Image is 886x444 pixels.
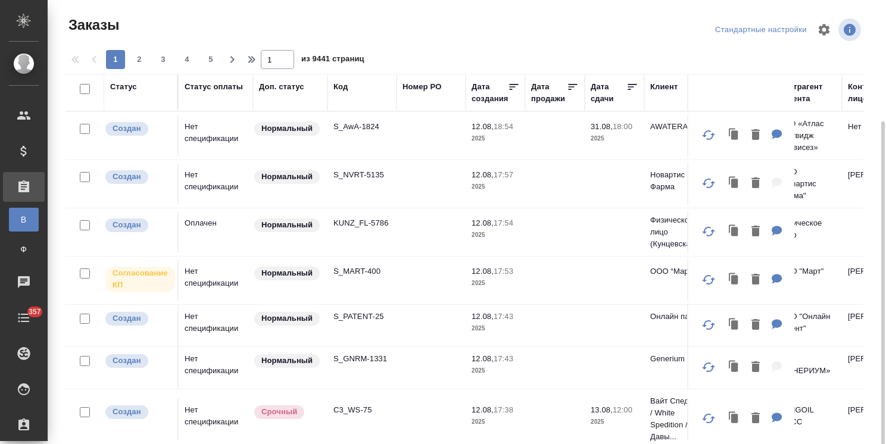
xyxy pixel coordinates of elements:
[177,50,196,69] button: 4
[723,171,745,196] button: Клонировать
[766,123,788,148] button: Для КМ: Проверьте, пожалуйста, тексты. В статьях проверяем текст после ТЗ и таблицы. Как бизнесу ...
[779,166,836,202] p: ООО "Новартис Фарма"
[104,169,171,185] div: Выставляется автоматически при создании заказа
[591,133,638,145] p: 2025
[494,122,513,131] p: 18:54
[21,306,48,318] span: 357
[179,115,253,157] td: Нет спецификации
[333,217,391,229] p: KUNZ_FL-5786
[694,265,723,294] button: Обновить
[779,81,836,105] div: Контрагент клиента
[779,265,836,277] p: ООО "Март"
[253,311,322,327] div: Статус по умолчанию для стандартных заказов
[253,265,322,282] div: Статус по умолчанию для стандартных заказов
[779,118,836,154] p: TОО «Атлас Лэнгвидж Сервисез»
[531,81,567,105] div: Дата продажи
[650,214,707,250] p: Физическое лицо (Кунцевская)
[613,405,632,414] p: 12:00
[723,268,745,292] button: Клонировать
[9,208,39,232] a: В
[745,171,766,196] button: Удалить
[261,267,313,279] p: Нормальный
[694,169,723,198] button: Обновить
[261,123,313,135] p: Нормальный
[154,50,173,69] button: 3
[179,163,253,205] td: Нет спецификации
[253,353,322,369] div: Статус по умолчанию для стандартных заказов
[259,81,304,93] div: Доп. статус
[472,122,494,131] p: 12.08,
[650,395,707,443] p: Вайт Спедишн / White Spedition / Давы...
[779,404,836,428] p: TONGOIL DMCC
[745,220,766,244] button: Удалить
[472,81,508,105] div: Дата создания
[113,219,141,231] p: Создан
[694,311,723,339] button: Обновить
[494,218,513,227] p: 17:54
[154,54,173,65] span: 3
[745,407,766,431] button: Удалить
[261,219,313,231] p: Нормальный
[472,323,519,334] p: 2025
[253,121,322,137] div: Статус по умолчанию для стандартных заказов
[472,181,519,193] p: 2025
[472,416,519,428] p: 2025
[723,220,745,244] button: Клонировать
[650,81,678,93] div: Клиент
[201,54,220,65] span: 5
[779,353,836,377] p: АО «ГЕНЕРИУМ»
[104,121,171,137] div: Выставляется автоматически при создании заказа
[333,121,391,133] p: S_AwA-1824
[113,267,168,291] p: Согласование КП
[810,15,838,44] span: Настроить таблицу
[472,365,519,377] p: 2025
[494,405,513,414] p: 17:38
[694,353,723,382] button: Обновить
[301,52,364,69] span: из 9441 страниц
[104,353,171,369] div: Выставляется автоматически при создании заказа
[694,121,723,149] button: Обновить
[179,259,253,301] td: Нет спецификации
[261,355,313,367] p: Нормальный
[113,406,141,418] p: Создан
[177,54,196,65] span: 4
[650,121,707,133] p: AWATERA
[9,237,39,261] a: Ф
[591,122,613,131] p: 31.08,
[650,353,707,365] p: Generium
[494,354,513,363] p: 17:43
[745,123,766,148] button: Удалить
[745,313,766,337] button: Удалить
[472,229,519,241] p: 2025
[745,268,766,292] button: Удалить
[472,405,494,414] p: 12.08,
[179,398,253,440] td: Нет спецификации
[591,416,638,428] p: 2025
[333,81,348,93] div: Код
[185,81,243,93] div: Статус оплаты
[15,214,33,226] span: В
[130,50,149,69] button: 2
[694,404,723,433] button: Обновить
[472,133,519,145] p: 2025
[333,404,391,416] p: C3_WS-75
[472,218,494,227] p: 12.08,
[472,267,494,276] p: 12.08,
[494,170,513,179] p: 17:57
[591,81,626,105] div: Дата сдачи
[779,217,836,241] p: Физическое лицо
[130,54,149,65] span: 2
[179,347,253,389] td: Нет спецификации
[779,311,836,334] p: ООО "Онлайн патент"
[472,354,494,363] p: 12.08,
[261,312,313,324] p: Нормальный
[253,404,322,420] div: Выставляется автоматически, если на указанный объем услуг необходимо больше времени в стандартном...
[712,21,810,39] div: split button
[694,217,723,246] button: Обновить
[110,81,137,93] div: Статус
[650,311,707,323] p: Онлайн патент
[201,50,220,69] button: 5
[261,171,313,183] p: Нормальный
[723,407,745,431] button: Клонировать
[179,305,253,346] td: Нет спецификации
